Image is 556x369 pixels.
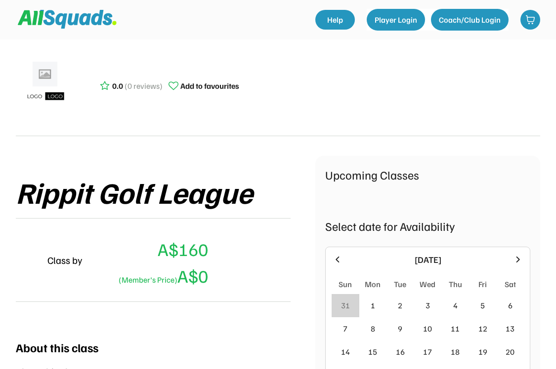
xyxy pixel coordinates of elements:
[431,9,509,31] button: Coach/Club Login
[478,323,487,334] div: 12
[368,346,377,358] div: 15
[480,299,485,311] div: 5
[119,275,177,285] font: (Member's Price)
[423,323,432,334] div: 10
[339,278,352,290] div: Sun
[325,166,530,184] div: Upcoming Classes
[16,176,253,208] div: Rippit Golf League
[343,323,347,334] div: 7
[125,80,163,92] div: (0 reviews)
[112,80,123,92] div: 0.0
[478,346,487,358] div: 19
[420,278,435,290] div: Wed
[453,299,458,311] div: 4
[180,80,239,92] div: Add to favourites
[365,278,381,290] div: Mon
[371,323,375,334] div: 8
[506,323,514,334] div: 13
[394,278,406,290] div: Tue
[396,346,405,358] div: 16
[525,15,535,25] img: shopping-cart-01%20%281%29.svg
[47,253,83,267] div: Class by
[451,346,460,358] div: 18
[325,217,530,235] div: Select date for Availability
[158,236,208,262] div: A$160
[508,299,513,311] div: 6
[449,278,462,290] div: Thu
[341,299,350,311] div: 31
[451,323,460,334] div: 11
[18,10,117,29] img: Squad%20Logo.svg
[506,346,514,358] div: 20
[341,346,350,358] div: 14
[21,58,70,108] img: ui-kit-placeholders-product-5_1200x.webp
[398,299,402,311] div: 2
[367,9,425,31] button: Player Login
[16,338,98,356] div: About this class
[315,10,355,30] a: Help
[398,323,402,334] div: 9
[115,262,208,289] div: A$0
[16,248,40,272] img: yH5BAEAAAAALAAAAAABAAEAAAIBRAA7
[371,299,375,311] div: 1
[478,278,487,290] div: Fri
[426,299,430,311] div: 3
[423,346,432,358] div: 17
[505,278,516,290] div: Sat
[348,253,507,266] div: [DATE]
